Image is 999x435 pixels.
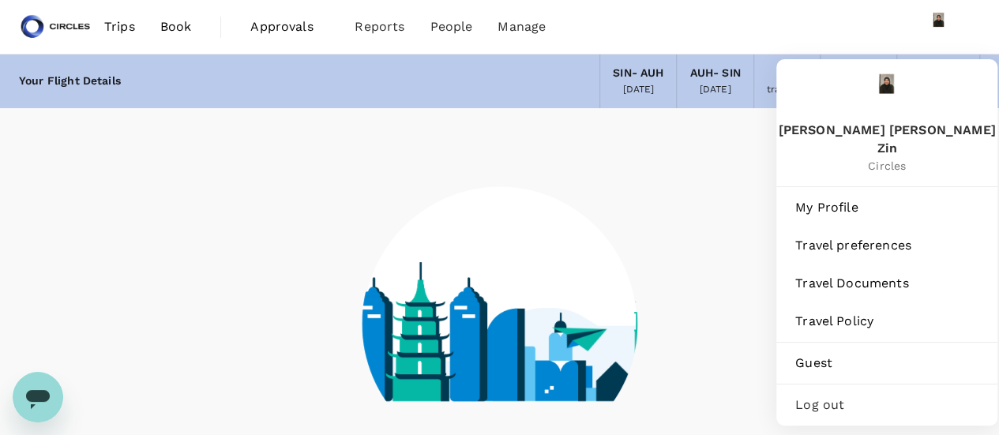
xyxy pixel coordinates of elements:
span: Log out [795,396,978,414]
span: Manage [498,17,546,36]
a: Travel preferences [783,228,991,263]
span: [PERSON_NAME] [PERSON_NAME] Zin [776,122,997,158]
a: Travel Policy [783,304,991,339]
div: Your Flight Details [19,73,121,90]
img: Azizi Ratna Yulis Mohd Zin [923,11,955,43]
iframe: Button to launch messaging window, conversation in progress [13,372,63,422]
a: Travel Documents [783,266,991,301]
span: Travel Policy [795,312,978,331]
div: AUH - SIN [689,65,740,82]
div: SIN - AUH [613,65,663,82]
span: Circles [776,158,997,174]
div: [DATE] [622,82,654,98]
span: Travel Documents [795,274,978,293]
span: Reports [355,17,404,36]
span: Travel preferences [795,236,978,255]
span: My Profile [795,198,978,217]
span: Trips [104,17,135,36]
span: Guest [795,354,978,373]
span: Book [160,17,192,36]
div: [DATE] [700,82,731,98]
a: Guest [783,346,991,381]
span: Approvals [250,17,329,36]
div: traveller [767,82,807,98]
img: Azizi Ratna Yulis Mohd Zin [866,72,909,115]
span: People [430,17,472,36]
a: My Profile [783,190,991,225]
img: Circles [19,9,92,44]
div: Log out [783,388,991,422]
